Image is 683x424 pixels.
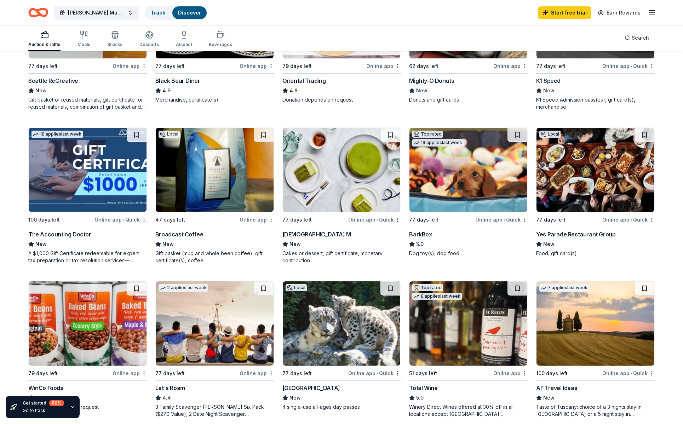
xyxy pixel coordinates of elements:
div: 47 days left [155,216,185,224]
div: Get started [23,400,64,406]
div: 77 days left [155,62,185,70]
span: New [289,240,301,248]
div: Top rated [412,284,443,291]
div: Online app Quick [602,62,655,70]
div: 100 days left [536,369,568,378]
span: New [35,240,47,248]
span: • [123,217,124,223]
button: TrackDiscover [144,6,207,20]
a: Image for AF Travel Ideas7 applieslast week100 days leftOnline app•QuickAF Travel IdeasNewTaste o... [536,281,655,418]
div: Online app Quick [348,215,401,224]
span: • [631,371,632,376]
div: Auction & raffle [28,42,61,47]
div: Let's Roam [155,384,185,392]
button: Meals [78,28,90,51]
img: Image for BarkBox [409,128,527,212]
img: Image for The Accounting Doctor [29,128,147,212]
a: Track [151,10,165,16]
div: 79 days left [28,369,58,378]
div: Donuts and gift cards [409,96,528,103]
div: Alcohol [176,42,192,47]
div: Online app [493,369,528,378]
img: Image for Let's Roam [156,281,274,366]
div: 77 days left [536,62,566,70]
div: Taste of Tuscany: choice of a 3 nights stay in [GEOGRAPHIC_DATA] or a 5 night stay in [GEOGRAPHIC... [536,403,655,418]
div: Online app [113,369,147,378]
div: Local [286,284,307,291]
a: Image for Lady M77 days leftOnline app•Quick[DEMOGRAPHIC_DATA] MNewCakes or dessert, gift certifi... [282,127,401,264]
div: Broadcast Coffee [155,230,203,239]
span: Search [632,34,649,42]
span: 4.8 [289,86,298,95]
div: Cakes or dessert, gift certificate, monetary contribution [282,250,401,264]
div: Total Wine [409,384,437,392]
span: New [543,240,555,248]
div: Meals [78,42,90,47]
div: Yes Parade Restaurant Group [536,230,615,239]
div: BarkBox [409,230,432,239]
div: Online app [366,62,401,70]
button: Snacks [107,28,122,51]
button: Desserts [139,28,159,51]
span: 4.9 [162,86,171,95]
span: New [543,86,555,95]
div: 77 days left [409,216,438,224]
div: 18 applies last week [31,131,83,138]
div: Merchandise, certificate(s) [155,96,274,103]
div: Online app [240,215,274,224]
span: 5.0 [416,240,424,248]
div: Online app [240,369,274,378]
div: Oriental Trading [282,76,326,85]
div: 62 days left [409,62,438,70]
a: Image for BarkBoxTop rated19 applieslast week77 days leftOnline app•QuickBarkBox5.0Dog toy(s), do... [409,127,528,257]
div: Winery Direct Wines offered at 30% off in all locations except [GEOGRAPHIC_DATA], [GEOGRAPHIC_DAT... [409,403,528,418]
div: 79 days left [282,62,312,70]
span: • [377,217,378,223]
div: Online app Quick [475,215,528,224]
div: 8 applies last week [412,293,462,300]
a: Home [28,4,48,21]
a: Image for Let's Roam2 applieslast week77 days leftOnline appLet's Roam4.43 Family Scavenger [PERS... [155,281,274,418]
div: Beverages [209,42,232,47]
div: 4 single-use all-ages day passes [282,403,401,411]
div: 77 days left [282,216,312,224]
span: 5.0 [416,394,424,402]
a: Earn Rewards [594,6,645,19]
a: Start free trial [538,6,591,19]
span: New [289,394,301,402]
div: Online app Quick [94,215,147,224]
img: Image for Broadcast Coffee [156,128,274,212]
div: AF Travel Ideas [536,384,577,392]
span: • [631,217,632,223]
div: Top rated [412,131,443,138]
div: 77 days left [28,62,58,70]
a: Image for Broadcast CoffeeLocal47 days leftOnline appBroadcast CoffeeNewGift basket (mug and whol... [155,127,274,264]
a: Image for Yes Parade Restaurant GroupLocal77 days leftOnline app•QuickYes Parade Restaurant Group... [536,127,655,257]
button: Alcohol [176,28,192,51]
span: New [543,394,555,402]
div: 19 applies last week [412,139,464,147]
div: Snacks [107,42,122,47]
div: Gift basket (mug and whole been coffee), gift certificate(s), coffee [155,250,274,264]
div: Online app [493,62,528,70]
img: Image for Yes Parade Restaurant Group [536,128,654,212]
button: Auction & raffle [28,28,61,51]
div: K1 Speed Admission pass(es), gift card(s), merchandise [536,96,655,110]
div: The Accounting Doctor [28,230,91,239]
div: 2 applies last week [159,284,208,292]
div: Online app Quick [602,215,655,224]
img: Image for AF Travel Ideas [536,281,654,366]
a: Discover [178,10,201,16]
img: Image for Lady M [283,128,401,212]
span: [PERSON_NAME] Maker's Market & Auction [68,8,125,17]
button: [PERSON_NAME] Maker's Market & Auction [54,6,139,20]
span: • [504,217,505,223]
div: Gift basket of reused materials, gift certificate for reused materials, combination of gift baske... [28,96,147,110]
img: Image for WinCo Foods [29,281,147,366]
span: New [35,86,47,95]
a: Image for WinCo Foods79 days leftOnline appWinCo Foods5.0Donation depends on request [28,281,147,411]
span: 4.4 [162,394,171,402]
div: 3 Family Scavenger [PERSON_NAME] Six Pack ($270 Value), 2 Date Night Scavenger [PERSON_NAME] Two ... [155,403,274,418]
div: Online app Quick [602,369,655,378]
span: New [162,240,174,248]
